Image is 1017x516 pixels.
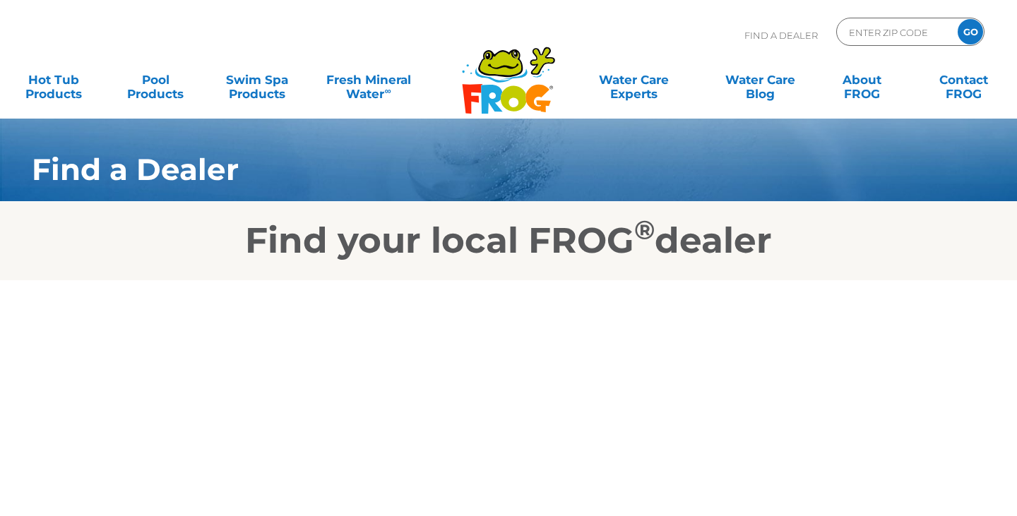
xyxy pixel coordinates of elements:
sup: ® [634,214,655,246]
a: Fresh MineralWater∞ [319,66,418,94]
a: Swim SpaProducts [218,66,297,94]
input: GO [958,19,983,44]
img: Frog Products Logo [454,28,563,114]
a: Water CareBlog [720,66,799,94]
a: Hot TubProducts [14,66,93,94]
a: Water CareExperts [569,66,698,94]
h2: Find your local FROG dealer [11,220,1006,262]
a: PoolProducts [116,66,195,94]
p: Find A Dealer [744,18,818,53]
a: AboutFROG [822,66,901,94]
h1: Find a Dealer [32,152,907,186]
a: ContactFROG [924,66,1003,94]
sup: ∞ [384,85,391,96]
